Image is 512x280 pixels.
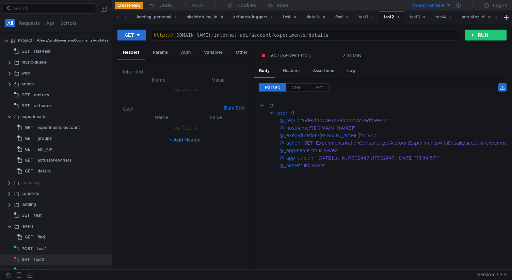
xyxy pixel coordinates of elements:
[25,232,33,242] span: GET
[277,3,288,8] div: Save
[435,14,452,21] div: test4
[37,122,80,133] div: experiments-account
[123,105,221,113] h6: Own
[412,2,445,9] div: No Environment
[5,19,15,27] button: All
[230,46,253,59] div: Other
[25,155,33,165] span: GET
[233,14,273,21] div: actuator-loggers
[477,270,507,280] span: Version: 1.3.3
[117,46,145,60] div: Headers
[21,101,30,111] span: GET
[21,57,47,67] div: music-queue
[187,14,224,21] div: skeleton_by_id
[25,166,33,176] span: GET
[279,117,300,124] div: @_req-id
[279,139,300,147] div: @_action
[34,210,42,220] div: test
[34,101,51,111] div: actuator
[277,65,305,77] div: Headers
[147,46,173,59] div: Params
[283,14,297,21] div: test
[335,14,349,21] div: find
[384,14,400,21] div: test2
[34,254,44,265] div: test2
[279,154,313,162] div: @_app-version
[21,188,39,199] div: concerts
[342,65,361,77] div: Log
[279,147,309,154] div: @_app-name
[189,113,242,121] th: Value
[21,112,46,122] div: experiments
[173,87,197,94] nz-embed-empty: No Results
[21,244,33,254] span: POST
[493,1,507,10] div: Log In
[198,46,228,59] div: Variables
[342,52,362,59] div: 2.41 MIN
[173,125,197,131] nz-embed-empty: No Results
[279,162,299,169] div: @_name
[25,122,33,133] span: GET
[115,2,143,9] button: Create New
[37,144,52,154] div: api_gw
[21,178,40,188] div: incoming
[221,104,247,112] button: Bulk Edit
[143,0,177,11] button: Undo
[37,133,52,144] div: groups
[291,84,302,90] span: XML
[192,1,204,10] div: Redo
[37,155,71,165] div: actuator-loggers
[279,132,360,139] div: @_exec-duration-[PERSON_NAME]
[306,14,326,21] div: details
[137,14,177,21] div: landing_personal
[21,79,34,89] div: admin
[21,254,30,265] span: GET
[58,19,79,27] button: Scripts
[21,210,30,220] span: GET
[410,14,426,21] div: test3
[269,52,311,59] span: 500 (Server Error)
[265,84,281,90] span: Parsed
[276,109,287,117] div: error
[189,76,247,84] th: Value
[21,265,30,276] span: GET
[128,76,189,84] th: Name
[125,31,134,39] div: GET
[159,1,172,10] div: Undo
[254,65,275,78] div: Body
[117,30,146,40] button: GET
[279,124,309,132] div: @_hostname
[123,68,247,76] h6: Inherited
[34,90,49,100] div: metrics
[462,14,491,21] div: actuator_rt
[37,166,51,176] div: details
[176,46,196,59] div: Auth
[237,1,256,10] div: Cookies
[177,0,209,11] button: Redo
[307,65,339,77] div: Assertions
[13,5,91,12] input: Search...
[44,19,56,27] button: Api
[21,221,33,231] div: layers
[37,244,47,254] div: test1
[134,113,189,121] th: Name
[25,133,33,144] span: GET
[21,90,30,100] span: GET
[34,265,44,276] div: test3
[17,19,42,27] button: Requests
[21,46,30,56] span: GET
[25,144,33,154] span: GET
[18,35,33,46] div: Project
[21,199,36,210] div: landing
[34,46,51,56] div: fast-test
[37,35,133,46] div: /Users/glushkovartem/Documents/work/test_mace/Project
[37,232,45,242] div: find
[358,14,374,21] div: test1
[313,84,323,90] span: Text
[166,136,204,144] button: + Add Header
[465,30,495,40] button: RUN
[21,68,30,78] div: web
